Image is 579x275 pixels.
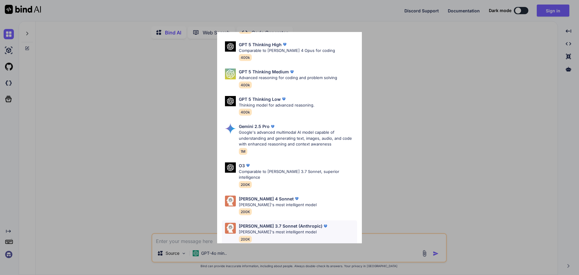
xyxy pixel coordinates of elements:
[239,69,289,75] p: GPT 5 Thinking Medium
[239,130,357,147] p: Google's advanced multimodal AI model capable of understanding and generating text, images, audio...
[225,162,236,173] img: Pick Models
[239,54,252,61] span: 400k
[239,82,252,88] span: 400k
[322,223,328,229] img: premium
[239,41,282,48] p: GPT 5 Thinking High
[239,148,247,155] span: 1M
[225,41,236,52] img: Pick Models
[239,75,337,81] p: Advanced reasoning for coding and problem solving
[225,123,236,134] img: Pick Models
[239,48,335,54] p: Comparable to [PERSON_NAME] 4 Opus for coding
[294,196,300,202] img: premium
[239,102,315,108] p: Thinking model for advanced reasoning.
[239,236,252,243] span: 200K
[225,196,236,206] img: Pick Models
[239,229,328,235] p: [PERSON_NAME]'s most intelligent model
[239,169,357,181] p: Comparable to [PERSON_NAME] 3.7 Sonnet, superior intelligence
[245,162,251,168] img: premium
[239,202,317,208] p: [PERSON_NAME]'s most intelligent model
[239,96,281,102] p: GPT 5 Thinking Low
[225,96,236,107] img: Pick Models
[225,223,236,234] img: Pick Models
[289,69,295,75] img: premium
[239,162,245,169] p: O3
[270,123,276,130] img: premium
[239,208,252,215] span: 200K
[239,123,270,130] p: Gemini 2.5 Pro
[282,41,288,47] img: premium
[225,69,236,79] img: Pick Models
[239,196,294,202] p: [PERSON_NAME] 4 Sonnet
[239,223,322,229] p: [PERSON_NAME] 3.7 Sonnet (Anthropic)
[239,181,252,188] span: 200K
[239,109,252,116] span: 400k
[281,96,287,102] img: premium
